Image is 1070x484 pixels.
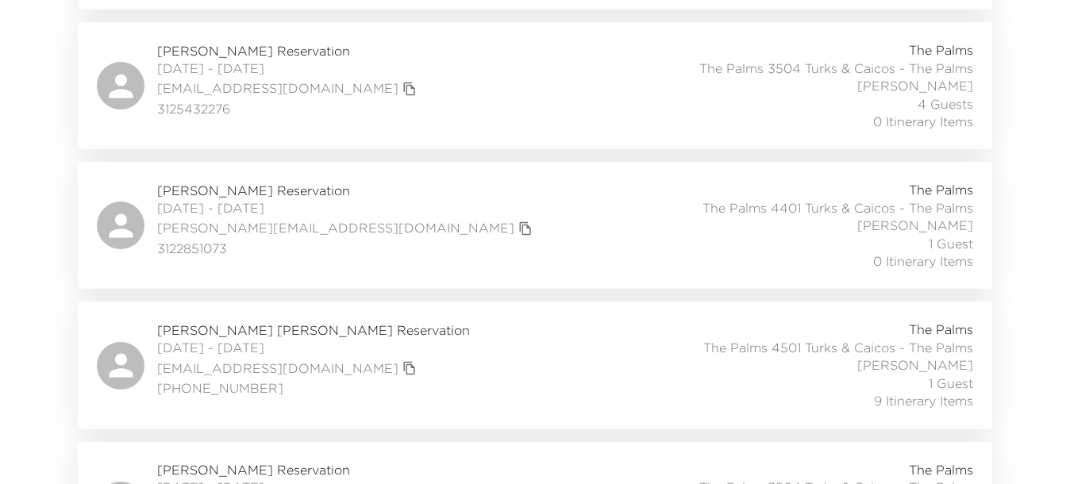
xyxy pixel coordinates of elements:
[699,60,973,77] span: The Palms 3504 Turks & Caicos - The Palms
[157,359,398,377] a: [EMAIL_ADDRESS][DOMAIN_NAME]
[857,356,973,374] span: [PERSON_NAME]
[874,392,973,409] span: 9 Itinerary Items
[78,162,992,289] a: [PERSON_NAME] Reservation[DATE] - [DATE][PERSON_NAME][EMAIL_ADDRESS][DOMAIN_NAME]copy primary mem...
[909,321,973,338] span: The Palms
[909,461,973,478] span: The Palms
[78,22,992,149] a: [PERSON_NAME] Reservation[DATE] - [DATE][EMAIL_ADDRESS][DOMAIN_NAME]copy primary member email3125...
[157,60,421,77] span: [DATE] - [DATE]
[157,240,537,257] span: 3122851073
[873,252,973,270] span: 0 Itinerary Items
[918,95,973,113] span: 4 Guests
[398,78,421,100] button: copy primary member email
[873,113,973,130] span: 0 Itinerary Items
[909,181,973,198] span: The Palms
[157,461,421,478] span: [PERSON_NAME] Reservation
[157,219,514,236] a: [PERSON_NAME][EMAIL_ADDRESS][DOMAIN_NAME]
[929,375,973,392] span: 1 Guest
[157,199,537,217] span: [DATE] - [DATE]
[702,199,973,217] span: The Palms 4401 Turks & Caicos - The Palms
[909,41,973,59] span: The Palms
[157,182,537,199] span: [PERSON_NAME] Reservation
[398,357,421,379] button: copy primary member email
[157,321,470,339] span: [PERSON_NAME] [PERSON_NAME] Reservation
[78,302,992,428] a: [PERSON_NAME] [PERSON_NAME] Reservation[DATE] - [DATE][EMAIL_ADDRESS][DOMAIN_NAME]copy primary me...
[703,339,973,356] span: The Palms 4501 Turks & Caicos - The Palms
[857,217,973,234] span: [PERSON_NAME]
[157,79,398,97] a: [EMAIL_ADDRESS][DOMAIN_NAME]
[514,217,537,240] button: copy primary member email
[929,235,973,252] span: 1 Guest
[157,42,421,60] span: [PERSON_NAME] Reservation
[157,379,470,397] span: [PHONE_NUMBER]
[157,339,470,356] span: [DATE] - [DATE]
[857,77,973,94] span: [PERSON_NAME]
[157,100,421,117] span: 3125432276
